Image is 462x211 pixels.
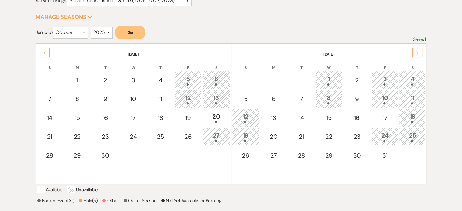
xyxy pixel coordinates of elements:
[375,151,395,160] div: 31
[402,93,422,104] div: 11
[178,74,198,86] div: 5
[36,14,93,20] button: Manage Seasons
[37,186,63,193] p: Available
[371,58,399,70] th: F
[343,58,371,70] th: T
[319,74,339,86] div: 1
[123,76,143,85] div: 3
[319,132,339,141] div: 22
[67,94,87,104] div: 8
[95,113,116,122] div: 16
[67,132,87,141] div: 22
[206,93,227,104] div: 13
[150,76,170,85] div: 4
[115,26,145,39] button: Go
[67,76,87,85] div: 1
[291,94,311,104] div: 7
[232,44,426,57] th: [DATE]
[36,44,230,57] th: [DATE]
[79,197,98,204] p: Hold(s)
[178,93,198,104] div: 12
[178,132,198,141] div: 26
[40,151,60,160] div: 28
[67,113,87,122] div: 15
[375,93,395,104] div: 10
[40,94,60,104] div: 7
[120,58,147,70] th: W
[399,58,426,70] th: S
[123,94,143,104] div: 10
[206,112,227,123] div: 20
[291,151,311,160] div: 28
[235,94,256,104] div: 5
[346,113,367,122] div: 16
[67,151,87,160] div: 29
[263,94,284,104] div: 6
[95,94,116,104] div: 9
[150,113,170,122] div: 18
[402,74,422,86] div: 4
[235,131,256,142] div: 19
[150,132,170,141] div: 25
[375,113,395,122] div: 17
[40,132,60,141] div: 21
[102,197,119,204] p: Other
[375,74,395,86] div: 3
[36,29,53,36] span: Jump to:
[402,112,422,123] div: 18
[288,58,314,70] th: T
[346,132,367,141] div: 23
[346,151,367,160] div: 30
[36,58,63,70] th: S
[95,132,116,141] div: 23
[235,112,256,123] div: 12
[263,132,284,141] div: 20
[346,76,367,85] div: 2
[150,94,170,104] div: 11
[319,151,339,160] div: 29
[291,132,311,141] div: 21
[319,93,339,104] div: 8
[346,94,367,104] div: 9
[206,131,227,142] div: 27
[413,36,426,43] p: Saved!
[206,74,227,86] div: 6
[402,131,422,142] div: 25
[235,151,256,160] div: 26
[202,58,230,70] th: S
[91,58,119,70] th: T
[232,58,259,70] th: S
[161,197,221,204] p: Not Yet Available for Booking
[319,113,339,122] div: 15
[124,197,156,204] p: Out of Season
[67,186,98,193] p: Unavailable
[263,113,284,122] div: 13
[95,76,116,85] div: 2
[95,151,116,160] div: 30
[63,58,91,70] th: M
[178,113,198,122] div: 19
[260,58,287,70] th: M
[375,131,395,142] div: 24
[37,197,74,204] p: Booked Event(s)
[263,151,284,160] div: 27
[123,132,143,141] div: 24
[174,58,202,70] th: F
[123,113,143,122] div: 17
[40,113,60,122] div: 14
[147,58,174,70] th: T
[315,58,342,70] th: W
[291,113,311,122] div: 14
